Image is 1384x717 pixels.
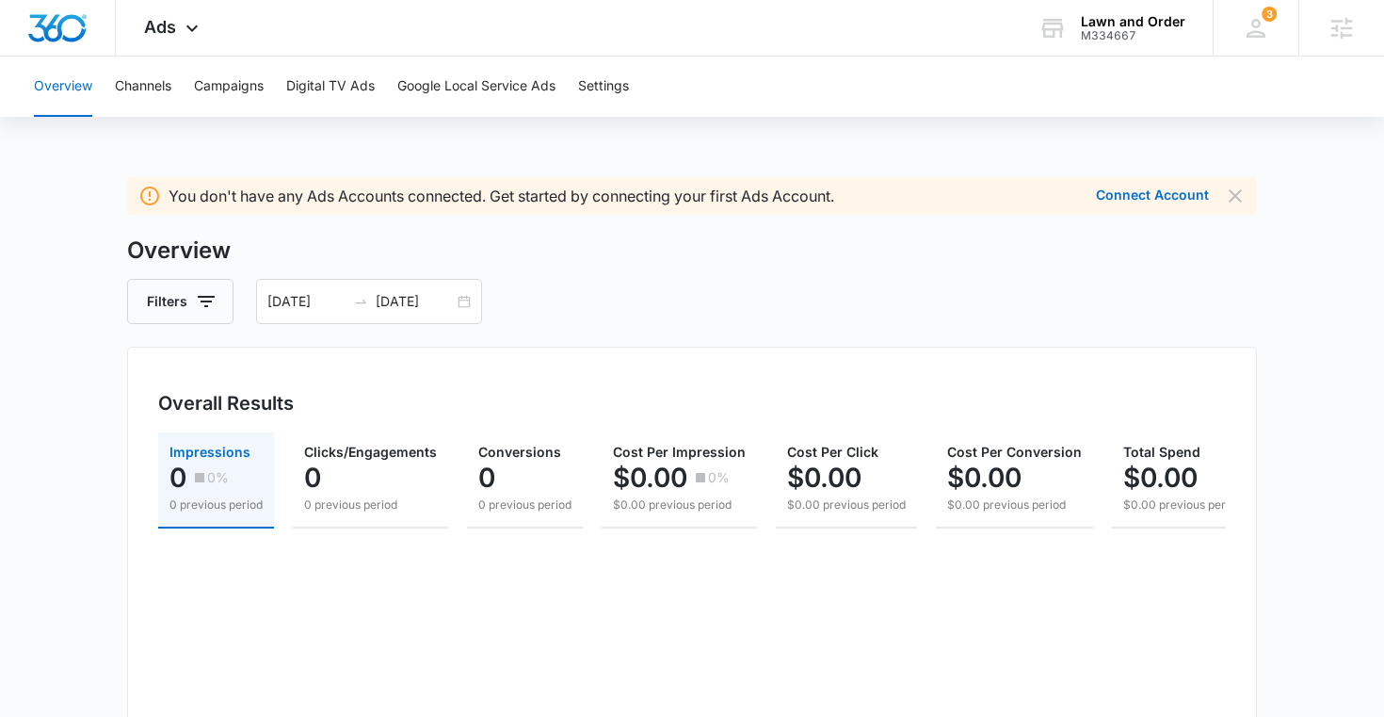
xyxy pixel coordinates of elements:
p: You don't have any Ads Accounts connected. Get started by connecting your first Ads Account. [169,185,834,207]
div: account id [1081,29,1185,42]
p: 0 previous period [478,497,571,513]
button: Campaigns [194,57,264,117]
button: Dismiss [1224,185,1246,207]
p: $0.00 [787,463,861,493]
div: account name [1081,14,1185,29]
button: Google Local Service Ads [397,57,555,117]
span: swap-right [353,294,368,309]
span: Impressions [169,444,250,460]
div: notifications count [1262,7,1277,22]
span: Total Spend [1123,444,1200,460]
span: 3 [1262,7,1277,22]
span: to [353,294,368,309]
button: Channels [115,57,171,117]
h3: Overview [127,234,1257,268]
p: 0 [478,463,495,493]
p: $0.00 [613,463,687,493]
p: 0 previous period [304,497,437,513]
p: $0.00 previous period [613,497,746,513]
p: 0 [169,463,186,493]
span: Ads [144,17,176,37]
h3: Overall Results [158,389,294,417]
p: 0 previous period [169,497,263,513]
span: Cost Per Click [787,444,878,460]
span: Conversions [478,444,561,460]
p: 0% [207,471,229,484]
p: $0.00 [1123,463,1198,493]
span: Cost Per Conversion [947,444,1082,460]
input: Start date [267,291,346,312]
p: 0 [304,463,321,493]
button: Digital TV Ads [286,57,375,117]
p: $0.00 previous period [787,497,906,513]
input: End date [376,291,454,312]
button: Settings [578,57,629,117]
button: Overview [34,57,92,117]
p: $0.00 previous period [1123,497,1242,513]
p: $0.00 previous period [947,497,1082,513]
p: $0.00 [947,463,1022,493]
span: Cost Per Impression [613,444,746,460]
button: Filters [127,279,233,324]
span: Clicks/Engagements [304,444,437,460]
p: 0% [708,471,730,484]
button: Connect Account [1096,188,1209,202]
